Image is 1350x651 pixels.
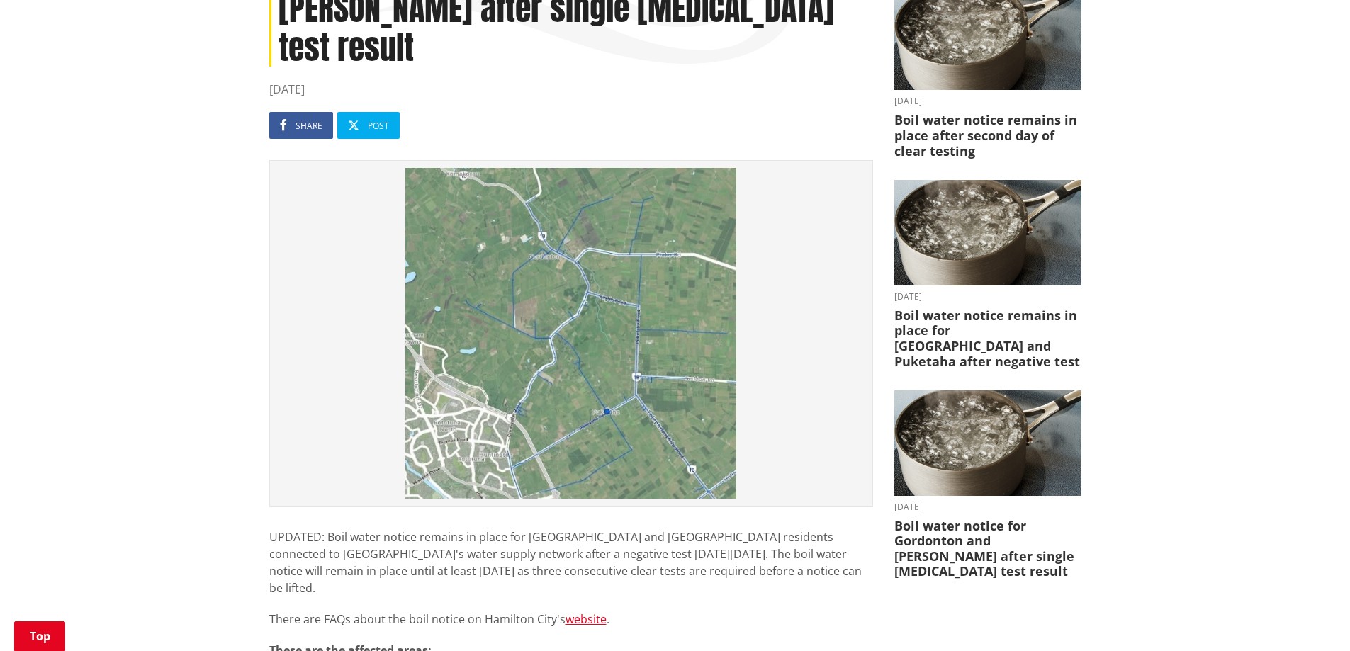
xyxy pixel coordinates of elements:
a: website [566,611,607,627]
img: Image [277,168,865,499]
a: Share [269,112,333,139]
time: [DATE] [269,81,873,98]
img: boil water notice [894,180,1081,285]
a: boil water notice gordonton puketaha [DATE] Boil water notice for Gordonton and [PERSON_NAME] aft... [894,390,1081,579]
a: boil water notice gordonton puketaha [DATE] Boil water notice remains in place for [GEOGRAPHIC_DA... [894,180,1081,369]
p: There are FAQs about the boil notice on Hamilton City's . [269,611,873,628]
p: UPDATED: Boil water notice remains in place for [GEOGRAPHIC_DATA] and [GEOGRAPHIC_DATA] residents... [269,528,873,596]
img: boil water notice [894,390,1081,496]
h3: Boil water notice for Gordonton and [PERSON_NAME] after single [MEDICAL_DATA] test result [894,519,1081,579]
span: Share [296,120,322,132]
time: [DATE] [894,503,1081,511]
time: [DATE] [894,97,1081,106]
h3: Boil water notice remains in place for [GEOGRAPHIC_DATA] and Puketaha after negative test [894,308,1081,369]
a: Top [14,621,65,651]
span: Post [368,120,389,132]
iframe: Messenger Launcher [1285,591,1336,642]
h3: Boil water notice remains in place after second day of clear testing [894,113,1081,159]
time: [DATE] [894,293,1081,301]
a: Post [337,112,400,139]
